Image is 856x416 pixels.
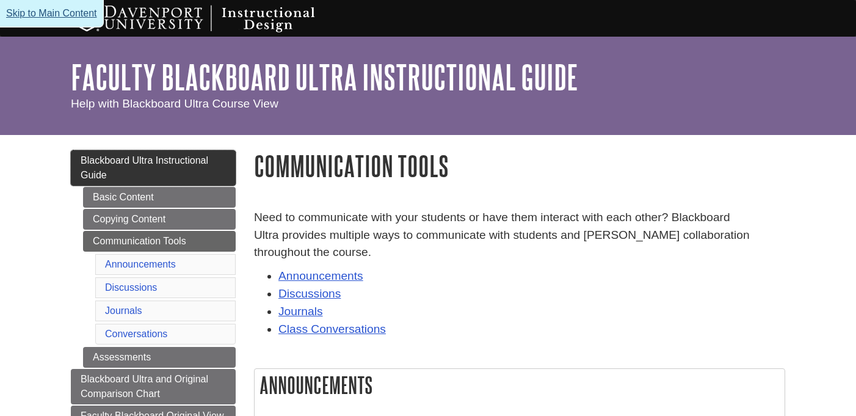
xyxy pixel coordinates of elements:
a: Announcements [278,269,363,282]
a: Discussions [105,282,157,293]
span: Blackboard Ultra Instructional Guide [81,155,208,180]
a: Copying Content [83,209,236,230]
a: Class Conversations [278,323,386,335]
h2: Announcements [255,369,785,401]
a: Communication Tools [83,231,236,252]
a: Faculty Blackboard Ultra Instructional Guide [71,58,578,96]
a: Journals [278,305,323,318]
a: Journals [105,305,142,316]
a: Conversations [105,329,167,339]
p: Need to communicate with your students or have them interact with each other? Blackboard Ultra pr... [254,209,785,261]
a: Announcements [105,259,176,269]
img: Davenport University Instructional Design [65,3,358,34]
a: Blackboard Ultra Instructional Guide [71,150,236,186]
h1: Communication Tools [254,150,785,181]
a: Basic Content [83,187,236,208]
a: Blackboard Ultra and Original Comparison Chart [71,369,236,404]
span: Help with Blackboard Ultra Course View [71,97,278,110]
span: Blackboard Ultra and Original Comparison Chart [81,374,208,399]
a: Discussions [278,287,341,300]
a: Assessments [83,347,236,368]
